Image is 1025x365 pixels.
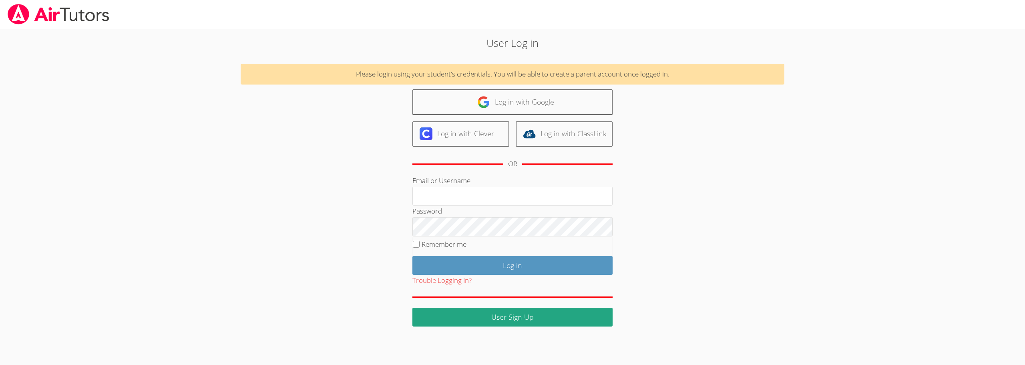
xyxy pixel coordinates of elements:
img: google-logo-50288ca7cdecda66e5e0955fdab243c47b7ad437acaf1139b6f446037453330a.svg [477,96,490,109]
a: Log in with Clever [412,121,509,147]
img: classlink-logo-d6bb404cc1216ec64c9a2012d9dc4662098be43eaf13dc465df04b49fa7ab582.svg [523,127,536,140]
a: Log in with Google [412,89,613,115]
label: Email or Username [412,176,470,185]
button: Trouble Logging In? [412,275,472,286]
a: User Sign Up [412,308,613,327]
div: Please login using your student's credentials. You will be able to create a parent account once l... [241,64,784,85]
label: Remember me [422,240,466,249]
input: Log in [412,256,613,275]
div: OR [508,158,517,170]
img: clever-logo-6eab21bc6e7a338710f1a6ff85c0baf02591cd810cc4098c63d3a4b26e2feb20.svg [420,127,432,140]
label: Password [412,206,442,216]
a: Log in with ClassLink [516,121,613,147]
h2: User Log in [236,35,789,50]
img: airtutors_banner-c4298cdbf04f3fff15de1276eac7730deb9818008684d7c2e4769d2f7ddbe033.png [7,4,110,24]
